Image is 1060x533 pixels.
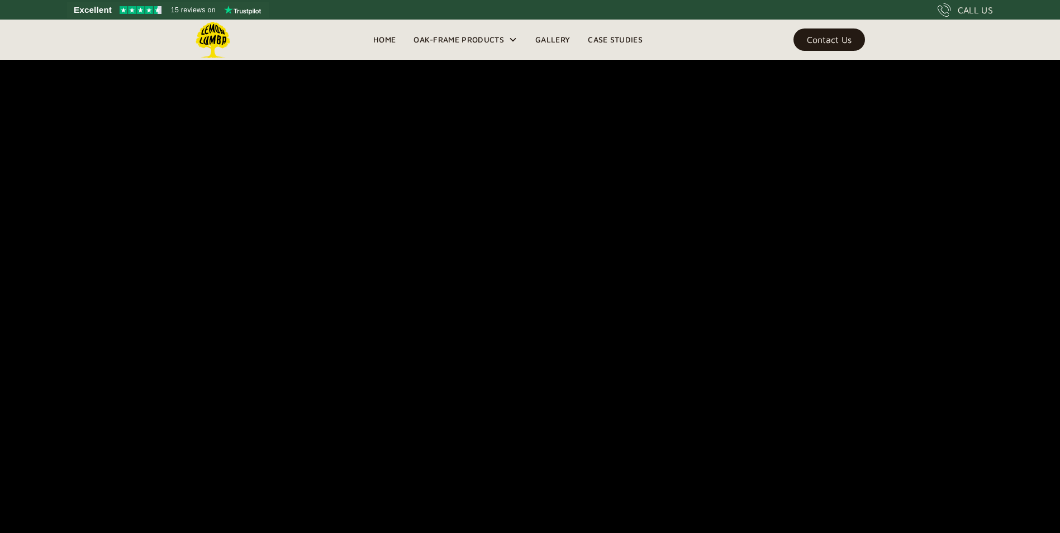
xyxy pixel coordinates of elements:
[793,28,865,51] a: Contact Us
[579,31,652,48] a: Case Studies
[958,3,993,17] div: CALL US
[364,31,405,48] a: Home
[526,31,579,48] a: Gallery
[120,6,161,14] img: Trustpilot 4.5 stars
[807,36,852,44] div: Contact Us
[224,6,261,15] img: Trustpilot logo
[938,3,993,17] a: CALL US
[74,3,112,17] span: Excellent
[405,20,526,60] div: Oak-Frame Products
[413,33,504,46] div: Oak-Frame Products
[67,2,269,18] a: See Lemon Lumba reviews on Trustpilot
[171,3,216,17] span: 15 reviews on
